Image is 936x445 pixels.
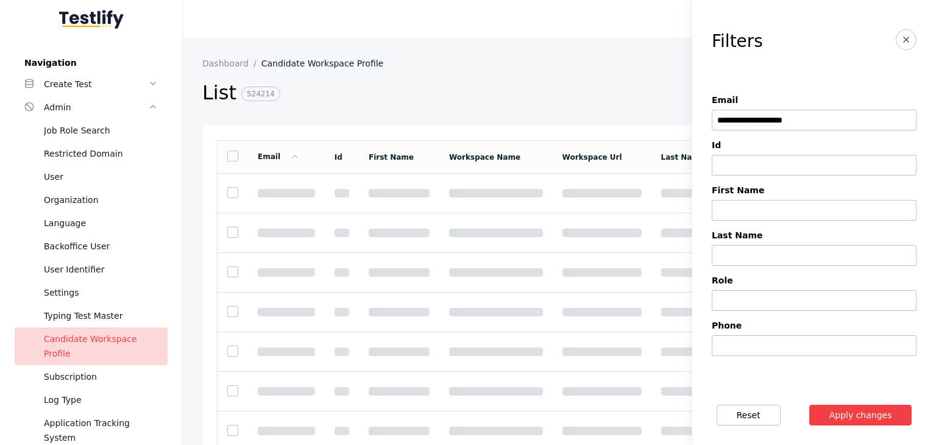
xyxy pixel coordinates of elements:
[44,308,158,323] div: Typing Test Master
[717,405,781,425] button: Reset
[712,321,916,330] label: Phone
[15,304,168,327] a: Typing Test Master
[44,100,148,115] div: Admin
[241,87,280,101] span: 524214
[369,153,414,162] a: First Name
[15,142,168,165] a: Restricted Domain
[335,153,342,162] a: Id
[15,235,168,258] a: Backoffice User
[44,285,158,300] div: Settings
[15,327,168,365] a: Candidate Workspace Profile
[661,153,705,162] a: Last Name
[44,332,158,361] div: Candidate Workspace Profile
[44,216,158,230] div: Language
[15,281,168,304] a: Settings
[44,262,158,277] div: User Identifier
[439,141,553,174] td: Workspace Name
[59,10,124,29] img: Testlify - Backoffice
[15,58,168,68] label: Navigation
[44,123,158,138] div: Job Role Search
[15,119,168,142] a: Job Role Search
[712,140,916,150] label: Id
[553,141,651,174] td: Workspace Url
[44,393,158,407] div: Log Type
[44,169,158,184] div: User
[712,185,916,195] label: First Name
[15,365,168,388] a: Subscription
[44,369,158,384] div: Subscription
[261,59,394,68] a: Candidate Workspace Profile
[712,276,916,285] label: Role
[15,258,168,281] a: User Identifier
[712,230,916,240] label: Last Name
[809,405,912,425] button: Apply changes
[44,416,158,445] div: Application Tracking System
[44,146,158,161] div: Restricted Domain
[202,80,712,106] h2: List
[712,95,916,105] label: Email
[15,212,168,235] a: Language
[712,32,763,51] h3: Filters
[202,59,261,68] a: Dashboard
[44,239,158,254] div: Backoffice User
[258,152,300,161] a: Email
[15,188,168,212] a: Organization
[44,193,158,207] div: Organization
[44,77,148,91] div: Create Test
[15,165,168,188] a: User
[15,388,168,411] a: Log Type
